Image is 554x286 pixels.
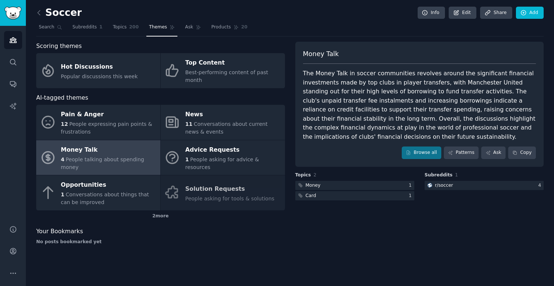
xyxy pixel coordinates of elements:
div: Hot Discussions [61,61,138,73]
span: 1 [99,24,103,31]
span: 1 [185,156,189,162]
img: soccer [427,183,432,188]
div: Advice Requests [185,144,281,156]
div: Money [306,182,321,189]
div: 1 [409,193,414,199]
a: Subreddits1 [70,21,105,37]
a: News11Conversations about current news & events [161,105,285,140]
span: Your Bookmarks [36,227,83,236]
div: 4 [538,182,544,189]
span: Popular discussions this week [61,73,138,79]
div: News [185,109,281,121]
span: Products [211,24,231,31]
a: Share [480,7,512,19]
a: Money Talk4People talking about spending money [36,140,160,175]
span: 200 [129,24,139,31]
a: Ask [481,147,506,159]
h2: Soccer [36,7,82,19]
span: 12 [61,121,68,127]
div: Pain & Anger [61,109,157,121]
span: Topics [295,172,311,179]
div: Top Content [185,57,281,69]
span: Ask [185,24,193,31]
div: Money Talk [61,144,157,156]
span: People asking for advice & resources [185,156,259,170]
a: Ask [183,21,204,37]
span: AI-tagged themes [36,93,88,103]
span: Conversations about things that can be improved [61,192,149,205]
img: GummySearch logo [4,7,21,20]
a: Edit [449,7,476,19]
div: 1 [409,182,414,189]
a: Advice Requests1People asking for advice & resources [161,140,285,175]
a: Themes [146,21,177,37]
span: 20 [241,24,248,31]
span: Scoring themes [36,42,82,51]
a: Patterns [444,147,479,159]
div: r/ soccer [435,182,453,189]
span: Best-performing content of past month [185,69,268,83]
span: People talking about spending money [61,156,144,170]
a: Hot DiscussionsPopular discussions this week [36,53,160,88]
div: 2 more [36,210,285,222]
span: Subreddits [72,24,97,31]
span: 11 [185,121,192,127]
span: Subreddits [425,172,453,179]
div: Opportunities [61,179,157,191]
a: Money1 [295,181,414,190]
span: Search [39,24,54,31]
span: People expressing pain points & frustrations [61,121,152,135]
span: Conversations about current news & events [185,121,268,135]
a: Search [36,21,65,37]
a: Browse all [402,147,441,159]
a: Topics200 [110,21,141,37]
a: Info [418,7,445,19]
a: Card1 [295,191,414,200]
span: Themes [149,24,167,31]
div: Card [306,193,316,199]
span: 2 [313,172,316,178]
span: 1 [61,192,65,197]
div: No posts bookmarked yet [36,239,285,245]
button: Copy [508,147,536,159]
a: soccerr/soccer4 [425,181,544,190]
a: Add [516,7,544,19]
span: Topics [113,24,126,31]
a: Pain & Anger12People expressing pain points & frustrations [36,105,160,140]
span: 1 [455,172,458,178]
a: Top ContentBest-performing content of past month [161,53,285,88]
div: The Money Talk in soccer communities revolves around the significant financial investments made b... [303,69,536,141]
a: Products20 [209,21,250,37]
span: 4 [61,156,65,162]
span: Money Talk [303,49,339,59]
a: Opportunities1Conversations about things that can be improved [36,175,160,210]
